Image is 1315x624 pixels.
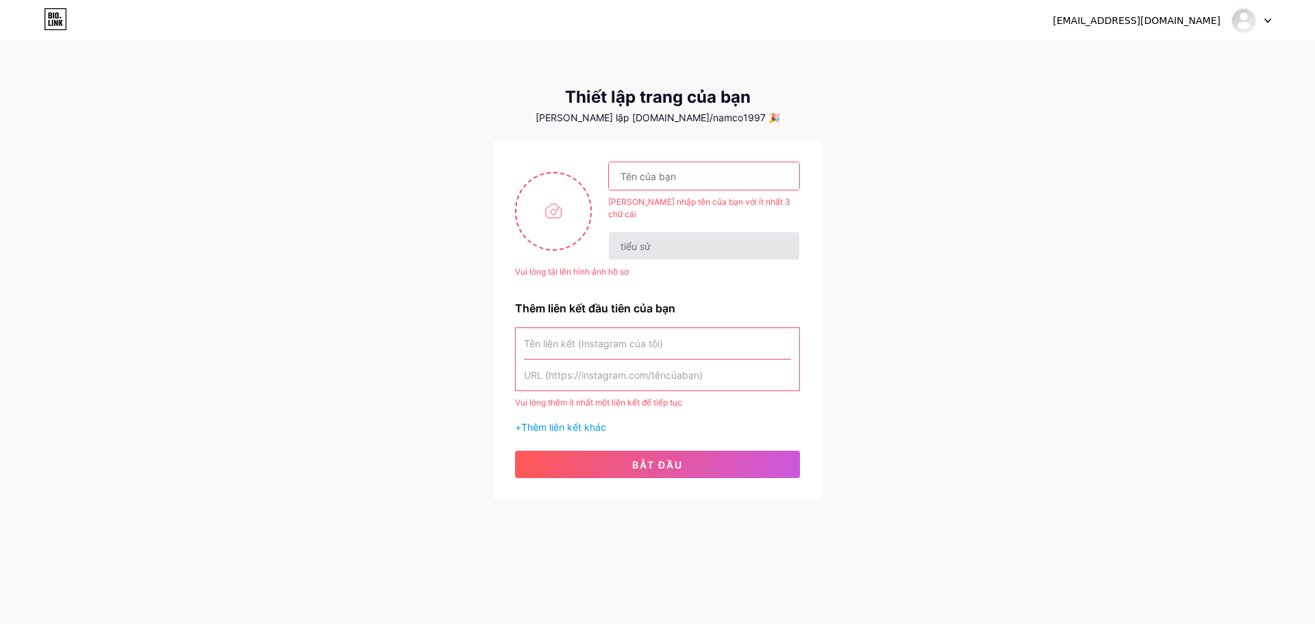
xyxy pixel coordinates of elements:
font: + [515,421,521,433]
img: namco1997 [1231,8,1257,34]
button: bắt đầu [515,451,800,478]
input: Tên của bạn [609,162,799,190]
input: URL (https://instagram.com/têncủabạn) [524,360,791,390]
font: Thêm liên kết đầu tiên của bạn [515,301,675,315]
font: Thêm liên kết khác [521,421,606,433]
font: Thiết lập trang của bạn [565,87,751,107]
font: [EMAIL_ADDRESS][DOMAIN_NAME] [1053,15,1220,26]
font: [PERSON_NAME] nhập tên của bạn với ít nhất 3 chữ cái [608,197,790,219]
font: bắt đầu [632,459,683,471]
font: [PERSON_NAME] lập [DOMAIN_NAME]/namco1997 🎉 [536,112,780,123]
font: Vui lòng thêm ít nhất một liên kết để tiếp tục [515,397,682,408]
font: Vui lòng tải lên hình ảnh hồ sơ [515,266,629,277]
input: Tên liên kết (Instagram của tôi) [524,328,791,359]
input: tiểu sử [609,232,799,260]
